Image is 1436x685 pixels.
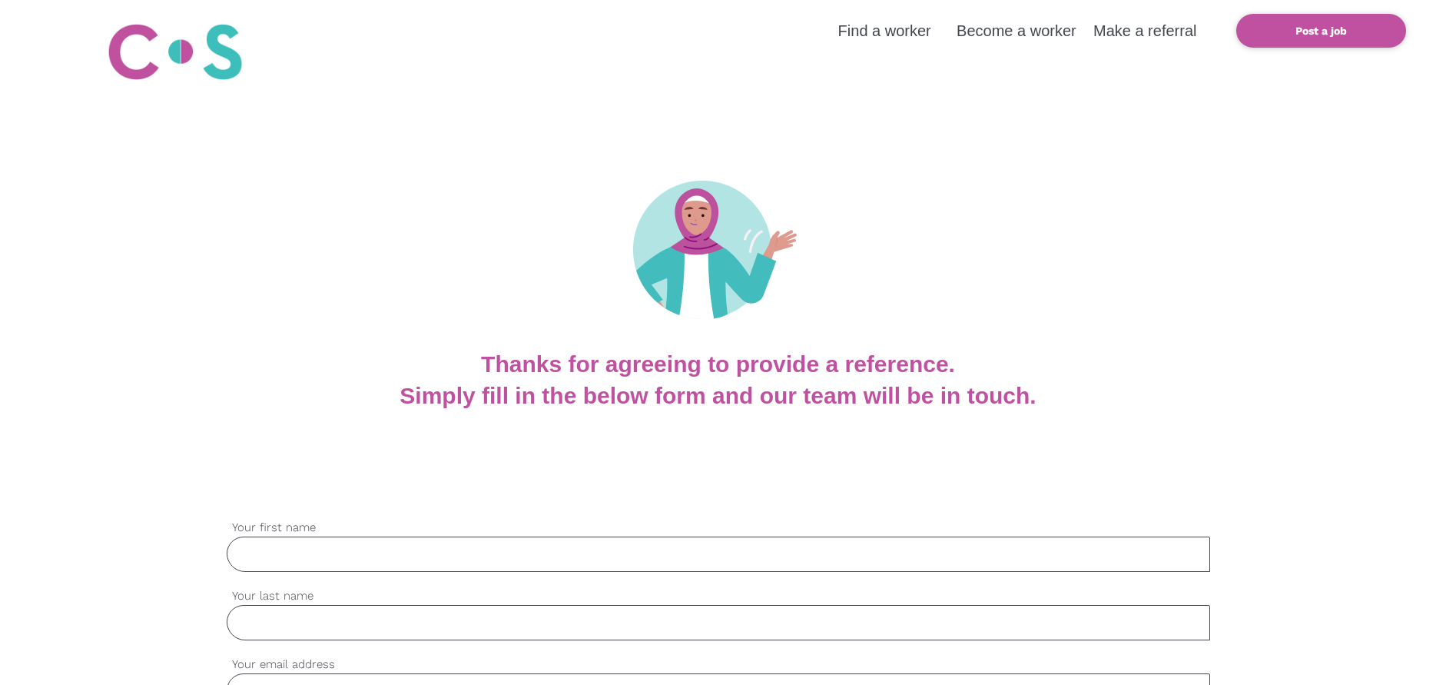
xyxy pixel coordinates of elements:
label: Your email address [227,656,1210,673]
b: Simply fill in the below form and our team will be in touch. [400,383,1036,408]
a: Find a worker [838,22,931,39]
label: Your last name [227,587,1210,605]
a: Become a worker [957,22,1076,39]
a: Post a job [1236,14,1406,48]
a: Make a referral [1093,22,1197,39]
b: Thanks for agreeing to provide a reference. [481,351,955,377]
label: Your first name [227,519,1210,537]
b: Post a job [1295,25,1347,37]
